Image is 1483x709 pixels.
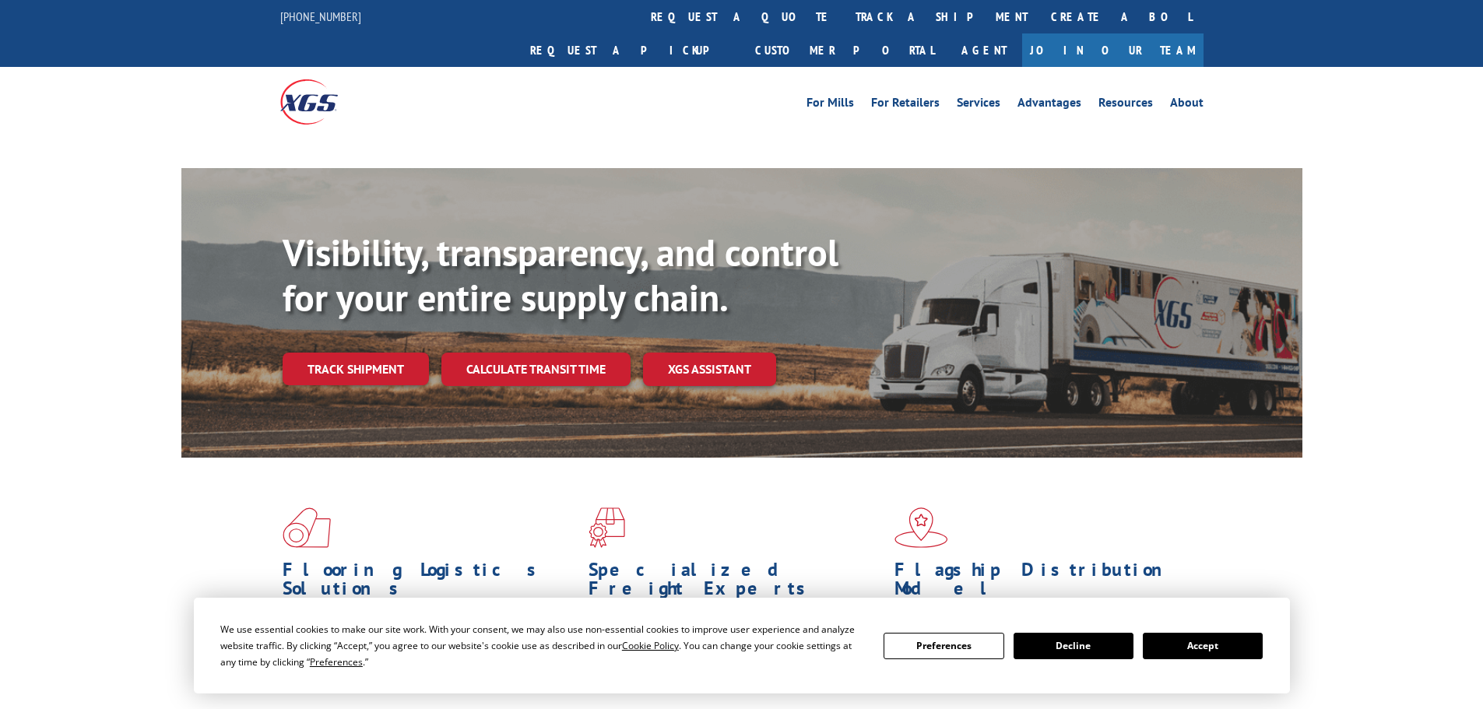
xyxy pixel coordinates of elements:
[194,598,1290,693] div: Cookie Consent Prompt
[283,353,429,385] a: Track shipment
[589,560,883,605] h1: Specialized Freight Experts
[1022,33,1204,67] a: Join Our Team
[283,560,577,605] h1: Flooring Logistics Solutions
[894,507,948,548] img: xgs-icon-flagship-distribution-model-red
[946,33,1022,67] a: Agent
[1098,97,1153,114] a: Resources
[871,97,940,114] a: For Retailers
[441,353,631,386] a: Calculate transit time
[807,97,854,114] a: For Mills
[280,9,361,24] a: [PHONE_NUMBER]
[622,639,679,652] span: Cookie Policy
[283,228,838,321] b: Visibility, transparency, and control for your entire supply chain.
[743,33,946,67] a: Customer Portal
[643,353,776,386] a: XGS ASSISTANT
[1170,97,1204,114] a: About
[1143,633,1263,659] button: Accept
[1017,97,1081,114] a: Advantages
[957,97,1000,114] a: Services
[220,621,865,670] div: We use essential cookies to make our site work. With your consent, we may also use non-essential ...
[884,633,1003,659] button: Preferences
[1014,633,1133,659] button: Decline
[518,33,743,67] a: Request a pickup
[310,655,363,669] span: Preferences
[894,560,1189,605] h1: Flagship Distribution Model
[589,507,625,548] img: xgs-icon-focused-on-flooring-red
[283,507,331,548] img: xgs-icon-total-supply-chain-intelligence-red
